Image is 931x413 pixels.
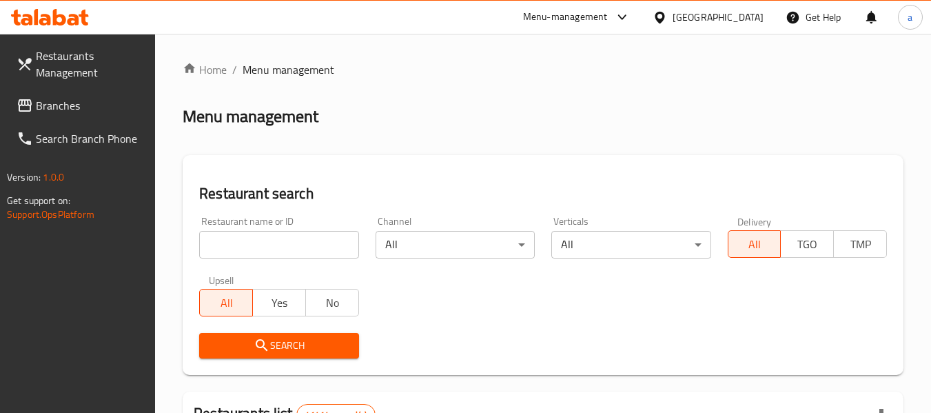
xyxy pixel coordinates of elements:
[199,289,253,316] button: All
[199,231,358,259] input: Search for restaurant name or ID..
[232,61,237,78] li: /
[183,61,903,78] nav: breadcrumb
[36,97,145,114] span: Branches
[376,231,535,259] div: All
[908,10,912,25] span: a
[199,183,887,204] h2: Restaurant search
[183,105,318,128] h2: Menu management
[199,333,358,359] button: Search
[839,234,881,254] span: TMP
[305,289,359,316] button: No
[728,230,781,258] button: All
[734,234,776,254] span: All
[36,130,145,147] span: Search Branch Phone
[551,231,710,259] div: All
[6,39,156,89] a: Restaurants Management
[6,122,156,155] a: Search Branch Phone
[209,275,234,285] label: Upsell
[786,234,828,254] span: TGO
[737,216,772,226] label: Delivery
[523,9,608,26] div: Menu-management
[205,293,247,313] span: All
[243,61,334,78] span: Menu management
[311,293,354,313] span: No
[252,289,306,316] button: Yes
[210,337,347,354] span: Search
[36,48,145,81] span: Restaurants Management
[7,192,70,210] span: Get support on:
[7,168,41,186] span: Version:
[673,10,764,25] div: [GEOGRAPHIC_DATA]
[833,230,887,258] button: TMP
[780,230,834,258] button: TGO
[43,168,64,186] span: 1.0.0
[183,61,227,78] a: Home
[258,293,300,313] span: Yes
[7,205,94,223] a: Support.OpsPlatform
[6,89,156,122] a: Branches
